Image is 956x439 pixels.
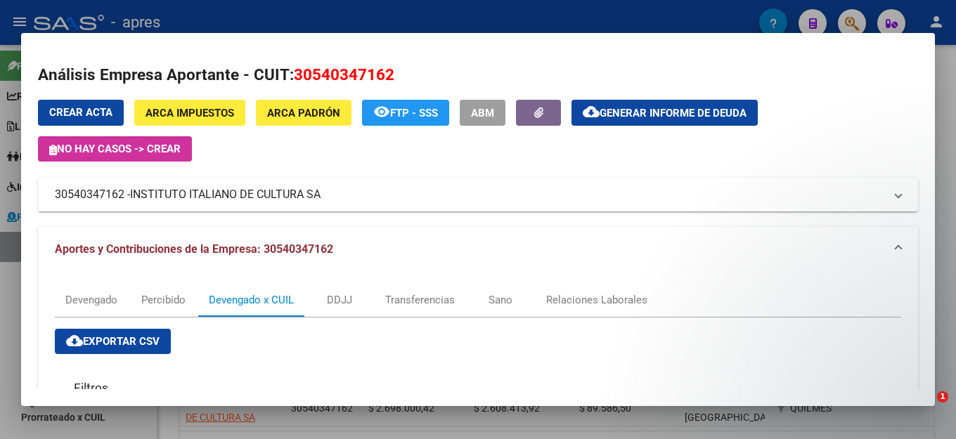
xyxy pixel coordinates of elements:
[38,178,918,211] mat-expansion-panel-header: 30540347162 -INSTITUTO ITALIANO DE CULTURA SA
[55,186,884,203] mat-panel-title: 30540347162 -
[49,143,181,155] span: No hay casos -> Crear
[38,100,124,126] button: Crear Acta
[38,227,918,272] mat-expansion-panel-header: Aportes y Contribuciones de la Empresa: 30540347162
[146,107,234,119] span: ARCA Impuestos
[600,107,747,119] span: Generar informe de deuda
[937,391,948,402] span: 1
[390,107,438,119] span: FTP - SSS
[130,186,321,203] span: INSTITUTO ITALIANO DE CULTURA SA
[67,380,115,395] h3: Filtros
[546,292,647,308] div: Relaciones Laborales
[141,292,186,308] div: Percibido
[294,65,394,84] span: 30540347162
[209,292,294,308] div: Devengado x CUIL
[327,292,352,308] div: DDJJ
[134,100,245,126] button: ARCA Impuestos
[66,332,83,349] mat-icon: cloud_download
[908,391,942,425] iframe: Intercom live chat
[571,100,758,126] button: Generar informe de deuda
[385,292,455,308] div: Transferencias
[66,335,160,348] span: Exportar CSV
[55,242,333,256] span: Aportes y Contribuciones de la Empresa: 30540347162
[489,292,512,308] div: Sano
[460,100,505,126] button: ABM
[267,107,340,119] span: ARCA Padrón
[65,292,117,308] div: Devengado
[362,100,449,126] button: FTP - SSS
[55,329,171,354] button: Exportar CSV
[256,100,351,126] button: ARCA Padrón
[49,106,112,119] span: Crear Acta
[471,107,494,119] span: ABM
[38,63,918,87] h2: Análisis Empresa Aportante - CUIT:
[38,136,192,162] button: No hay casos -> Crear
[583,103,600,120] mat-icon: cloud_download
[373,103,390,120] mat-icon: remove_red_eye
